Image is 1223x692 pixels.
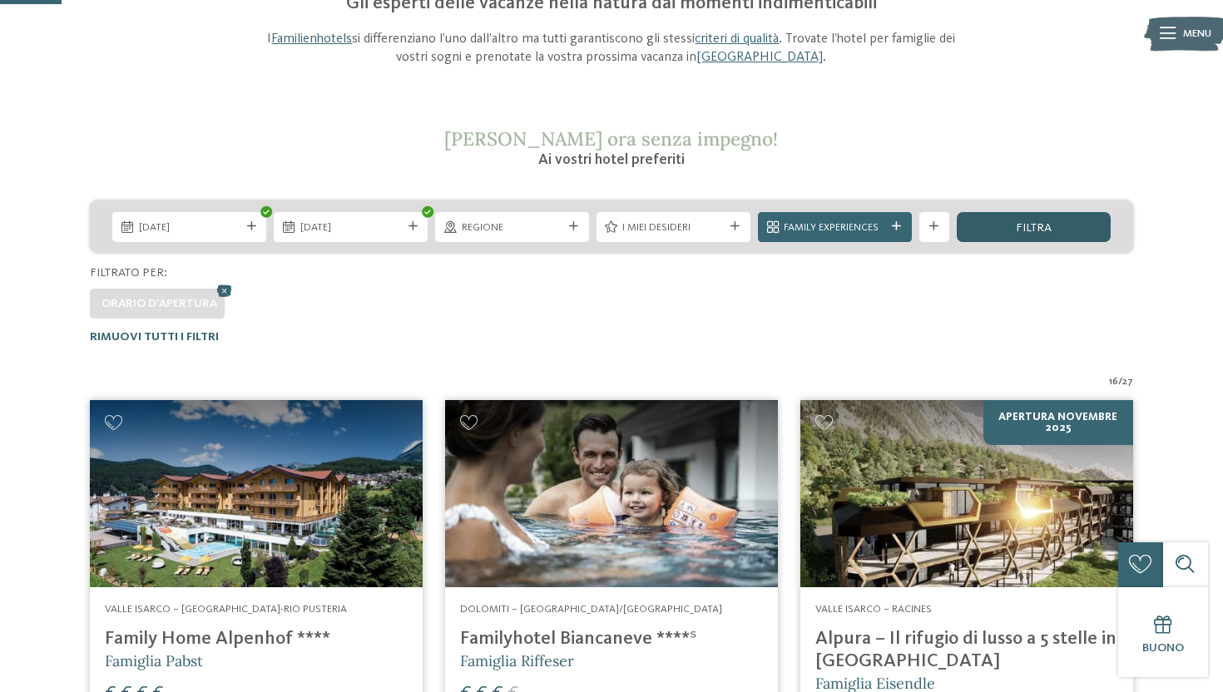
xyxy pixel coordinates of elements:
[255,30,968,67] p: I si differenziano l’uno dall’altro ma tutti garantiscono gli stessi . Trovate l’hotel per famigl...
[445,400,778,587] img: Cercate un hotel per famiglie? Qui troverete solo i migliori!
[784,220,885,235] span: Family Experiences
[695,32,779,46] a: criteri di qualità
[105,604,347,615] span: Valle Isarco – [GEOGRAPHIC_DATA]-Rio Pusteria
[1142,642,1184,654] span: Buono
[444,126,778,151] span: [PERSON_NAME] ora senza impegno!
[538,152,685,167] span: Ai vostri hotel preferiti
[460,604,722,615] span: Dolomiti – [GEOGRAPHIC_DATA]/[GEOGRAPHIC_DATA]
[622,220,724,235] span: I miei desideri
[102,298,217,309] span: Orario d'apertura
[90,267,167,279] span: Filtrato per:
[462,220,563,235] span: Regione
[139,220,240,235] span: [DATE]
[1016,222,1052,234] span: filtra
[90,400,423,587] img: Family Home Alpenhof ****
[800,400,1133,587] img: Cercate un hotel per famiglie? Qui troverete solo i migliori!
[460,651,574,670] span: Famiglia Riffeser
[105,628,408,650] h4: Family Home Alpenhof ****
[815,628,1118,673] h4: Alpura – Il rifugio di lusso a 5 stelle in [GEOGRAPHIC_DATA]
[90,331,219,343] span: Rimuovi tutti i filtri
[105,651,203,670] span: Famiglia Pabst
[815,604,932,615] span: Valle Isarco – Racines
[1122,374,1133,389] span: 27
[300,220,402,235] span: [DATE]
[1118,374,1122,389] span: /
[696,51,823,64] a: [GEOGRAPHIC_DATA]
[460,628,763,650] h4: Familyhotel Biancaneve ****ˢ
[1118,587,1208,677] a: Buono
[271,32,352,46] a: Familienhotels
[1109,374,1118,389] span: 16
